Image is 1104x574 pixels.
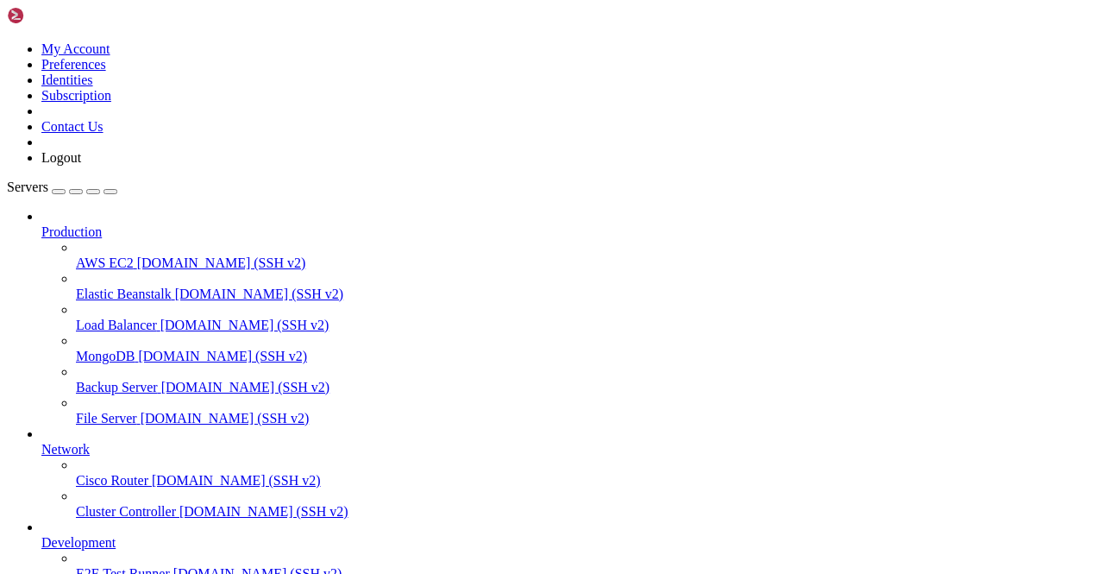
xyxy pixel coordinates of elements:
span: Development [41,535,116,550]
li: AWS EC2 [DOMAIN_NAME] (SSH v2) [76,240,1097,271]
a: Logout [41,150,81,165]
a: Subscription [41,88,111,103]
span: Production [41,224,102,239]
li: Elastic Beanstalk [DOMAIN_NAME] (SSH v2) [76,271,1097,302]
a: Production [41,224,1097,240]
li: Production [41,209,1097,426]
span: AWS EC2 [76,255,134,270]
span: [DOMAIN_NAME] (SSH v2) [138,349,307,363]
li: File Server [DOMAIN_NAME] (SSH v2) [76,395,1097,426]
span: MongoDB [76,349,135,363]
a: Identities [41,73,93,87]
span: [DOMAIN_NAME] (SSH v2) [141,411,310,426]
span: Backup Server [76,380,158,394]
span: Cisco Router [76,473,148,488]
a: AWS EC2 [DOMAIN_NAME] (SSH v2) [76,255,1097,271]
a: Contact Us [41,119,103,134]
span: [DOMAIN_NAME] (SSH v2) [175,287,344,301]
li: Cisco Router [DOMAIN_NAME] (SSH v2) [76,457,1097,489]
a: File Server [DOMAIN_NAME] (SSH v2) [76,411,1097,426]
a: Development [41,535,1097,551]
a: Cisco Router [DOMAIN_NAME] (SSH v2) [76,473,1097,489]
span: [DOMAIN_NAME] (SSH v2) [161,380,330,394]
span: Servers [7,180,48,194]
span: [DOMAIN_NAME] (SSH v2) [152,473,321,488]
span: Load Balancer [76,318,157,332]
a: Load Balancer [DOMAIN_NAME] (SSH v2) [76,318,1097,333]
li: Network [41,426,1097,520]
a: Servers [7,180,117,194]
span: [DOMAIN_NAME] (SSH v2) [179,504,348,519]
li: Cluster Controller [DOMAIN_NAME] (SSH v2) [76,489,1097,520]
span: Cluster Controller [76,504,176,519]
span: [DOMAIN_NAME] (SSH v2) [137,255,306,270]
a: Preferences [41,57,106,72]
li: MongoDB [DOMAIN_NAME] (SSH v2) [76,333,1097,364]
a: Elastic Beanstalk [DOMAIN_NAME] (SSH v2) [76,287,1097,302]
a: MongoDB [DOMAIN_NAME] (SSH v2) [76,349,1097,364]
span: Elastic Beanstalk [76,287,172,301]
a: Backup Server [DOMAIN_NAME] (SSH v2) [76,380,1097,395]
li: Backup Server [DOMAIN_NAME] (SSH v2) [76,364,1097,395]
a: Network [41,442,1097,457]
img: Shellngn [7,7,106,24]
li: Load Balancer [DOMAIN_NAME] (SSH v2) [76,302,1097,333]
a: Cluster Controller [DOMAIN_NAME] (SSH v2) [76,504,1097,520]
span: File Server [76,411,137,426]
a: My Account [41,41,110,56]
span: [DOMAIN_NAME] (SSH v2) [160,318,329,332]
span: Network [41,442,90,457]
